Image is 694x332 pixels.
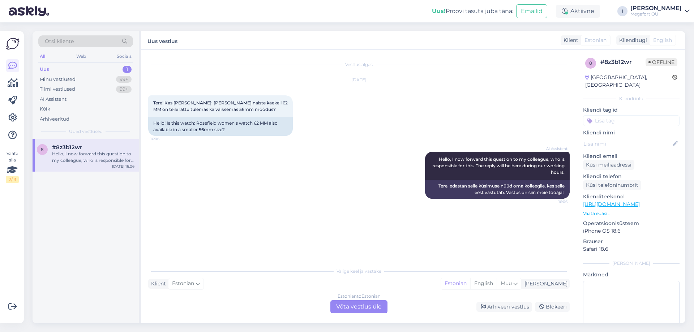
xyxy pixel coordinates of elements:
[432,8,446,14] b: Uus!
[6,176,19,183] div: 2 / 3
[653,36,672,44] span: English
[583,201,640,207] a: [URL][DOMAIN_NAME]
[6,37,20,51] img: Askly Logo
[583,173,680,180] p: Kliendi telefon
[583,220,680,227] p: Operatsioonisüsteem
[172,280,194,288] span: Estonian
[123,66,132,73] div: 1
[116,76,132,83] div: 99+
[522,280,567,288] div: [PERSON_NAME]
[432,156,566,175] span: Hello, I now forward this question to my colleague, who is responsible for this. The reply will b...
[646,58,677,66] span: Offline
[583,180,641,190] div: Küsi telefoninumbrit
[148,61,570,68] div: Vestlus algas
[583,238,680,245] p: Brauser
[583,245,680,253] p: Safari 18.6
[148,117,293,136] div: Hello! Is this watch: Rosefield women's watch 62 MM also available in a smaller 56mm size?
[148,280,166,288] div: Klient
[115,52,133,61] div: Socials
[600,58,646,66] div: # 8z3b12wr
[585,74,672,89] div: [GEOGRAPHIC_DATA], [GEOGRAPHIC_DATA]
[40,66,49,73] div: Uus
[584,36,607,44] span: Estonian
[338,293,381,299] div: Estonian to Estonian
[535,302,570,312] div: Blokeeri
[38,52,47,61] div: All
[589,60,592,66] span: 8
[432,7,513,16] div: Proovi tasuta juba täna:
[52,144,82,151] span: #8z3b12wr
[40,105,50,113] div: Kõik
[516,4,547,18] button: Emailid
[616,36,647,44] div: Klienditugi
[501,280,512,286] span: Muu
[583,129,680,137] p: Kliendi nimi
[116,86,132,93] div: 99+
[40,96,67,103] div: AI Assistent
[40,86,75,93] div: Tiimi vestlused
[40,116,69,123] div: Arhiveeritud
[69,128,103,135] span: Uued vestlused
[112,164,134,169] div: [DATE] 16:06
[583,95,680,102] div: Kliendi info
[476,302,532,312] div: Arhiveeri vestlus
[583,271,680,279] p: Märkmed
[40,76,76,83] div: Minu vestlused
[540,146,567,151] span: AI Assistent
[630,5,690,17] a: [PERSON_NAME]Megafort OÜ
[75,52,87,61] div: Web
[583,193,680,201] p: Klienditeekond
[441,278,470,289] div: Estonian
[45,38,74,45] span: Otsi kliente
[470,278,497,289] div: English
[583,210,680,217] p: Vaata edasi ...
[583,106,680,114] p: Kliendi tag'id
[583,115,680,126] input: Lisa tag
[583,160,634,170] div: Küsi meiliaadressi
[556,5,600,18] div: Aktiivne
[583,227,680,235] p: iPhone OS 18.6
[583,140,671,148] input: Lisa nimi
[41,147,44,152] span: 8
[330,300,387,313] div: Võta vestlus üle
[52,151,134,164] div: Hello, I now forward this question to my colleague, who is responsible for this. The reply will b...
[630,11,682,17] div: Megafort OÜ
[617,6,627,16] div: I
[150,136,177,142] span: 16:06
[425,180,570,199] div: Tere, edastan selle küsimuse nüüd oma kolleegile, kes selle eest vastutab. Vastus on siin meie tö...
[540,199,567,204] span: 16:06
[148,268,570,275] div: Valige keel ja vastake
[630,5,682,11] div: [PERSON_NAME]
[583,152,680,160] p: Kliendi email
[583,260,680,267] div: [PERSON_NAME]
[153,100,289,112] span: Tere! Kas [PERSON_NAME]: [PERSON_NAME] naiste käekell 62 MM on teile lattu tulemas ka väiksemas 5...
[148,77,570,83] div: [DATE]
[147,35,177,45] label: Uus vestlus
[6,150,19,183] div: Vaata siia
[561,36,578,44] div: Klient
